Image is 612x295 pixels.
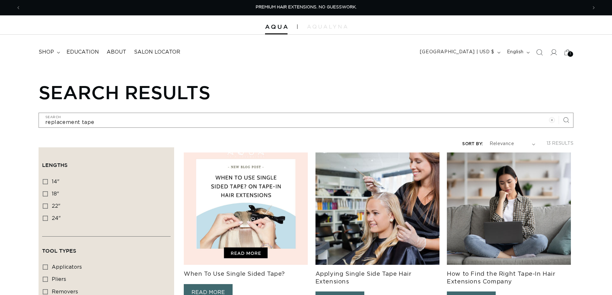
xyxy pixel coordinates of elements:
span: Salon Locator [134,49,180,56]
label: Sort by: [462,142,483,146]
button: English [503,46,532,58]
button: Previous announcement [11,2,25,14]
span: applicators [52,265,82,270]
a: About [103,45,130,59]
img: aqualyna.com [307,25,347,29]
span: Education [67,49,99,56]
a: Salon Locator [130,45,184,59]
span: 24" [52,216,61,221]
span: English [507,49,524,56]
button: Search [559,113,573,127]
h3: Applying Single Side Tape Hair Extensions [315,271,442,286]
span: Lengths [42,162,67,168]
summary: Lengths (0 selected) [42,151,171,174]
span: pliers [52,277,66,282]
span: shop [39,49,54,56]
input: Search [39,113,573,127]
span: 18" [52,191,59,196]
summary: Search [532,45,546,59]
button: Clear search term [545,113,559,127]
span: PREMIUM HAIR EXTENSIONS. NO GUESSWORK. [256,5,357,9]
span: removers [52,289,78,294]
h3: How to Find the Right Tape-In Hair Extensions Company [447,271,573,286]
h1: Search results [39,81,573,103]
span: 13 results [546,141,573,146]
img: Hair Extensions Slipping [447,152,571,265]
img: When should I use Single Sided Tape [184,152,308,265]
summary: shop [35,45,63,59]
a: Education [63,45,103,59]
h3: When To Use Single Sided Tape? [184,271,310,278]
span: 14" [52,179,59,184]
img: Applying Single Side Tape Hair Extensions [315,152,439,265]
button: [GEOGRAPHIC_DATA] | USD $ [416,46,503,58]
span: [GEOGRAPHIC_DATA] | USD $ [420,49,494,56]
span: 1 [570,51,571,57]
span: Tool Types [42,248,76,254]
summary: Tool Types (0 selected) [42,237,171,260]
img: Aqua Hair Extensions [265,25,288,29]
span: 22" [52,204,60,209]
button: Next announcement [587,2,601,14]
span: About [107,49,126,56]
